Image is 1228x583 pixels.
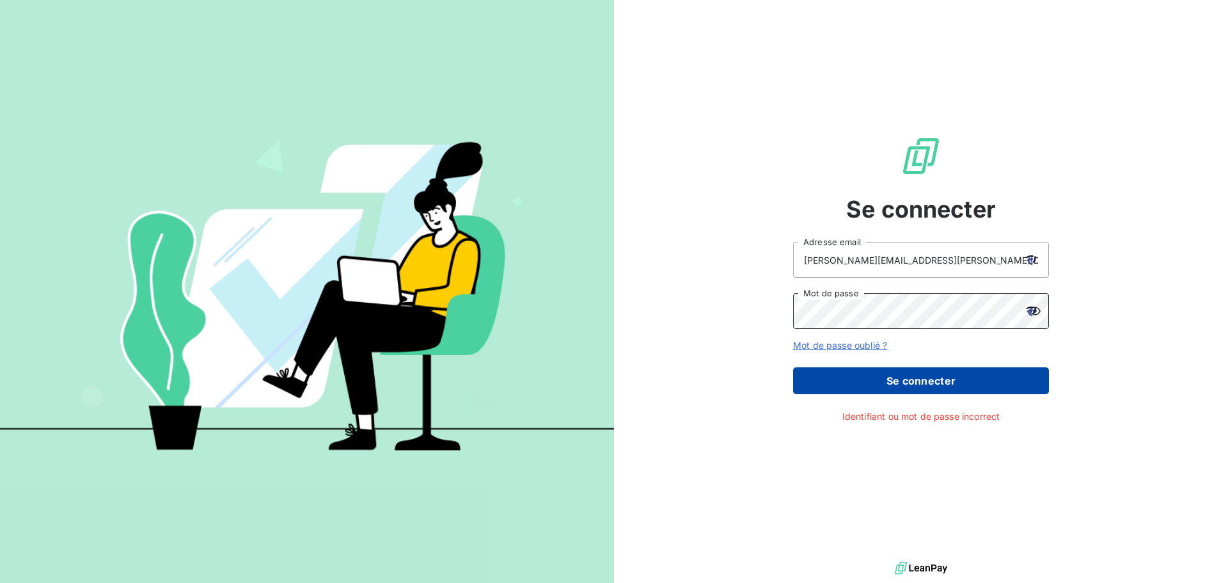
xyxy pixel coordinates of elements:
[901,136,941,177] img: Logo LeanPay
[846,192,996,227] span: Se connecter
[842,410,1000,423] span: Identifiant ou mot de passe incorrect
[793,340,887,351] a: Mot de passe oublié ?
[793,242,1049,278] input: placeholder
[895,559,947,578] img: logo
[793,367,1049,394] button: Se connecter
